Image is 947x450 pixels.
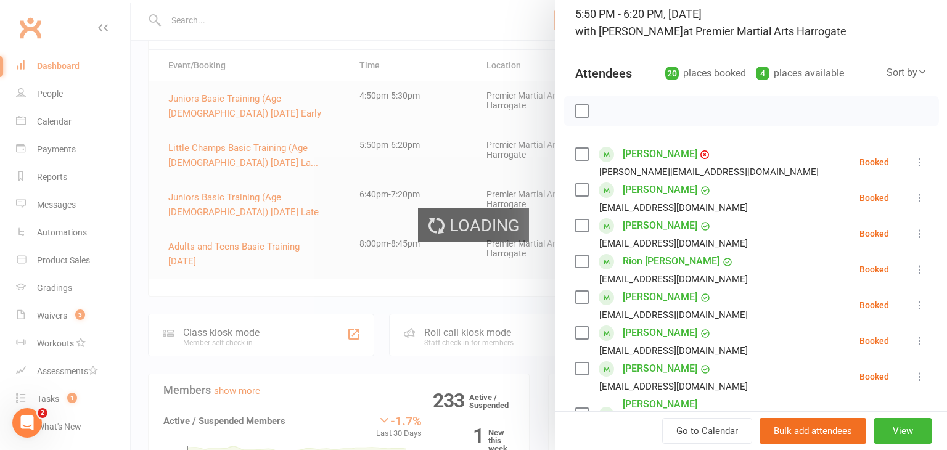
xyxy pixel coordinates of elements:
div: Booked [859,337,889,345]
div: Sort by [887,65,927,81]
span: with [PERSON_NAME] [575,25,683,38]
a: [PERSON_NAME] [623,323,697,343]
a: [PERSON_NAME] [623,144,697,164]
div: Booked [859,194,889,202]
a: [PERSON_NAME] [623,180,697,200]
div: Booked [859,229,889,238]
div: [EMAIL_ADDRESS][DOMAIN_NAME] [599,200,748,216]
div: [EMAIL_ADDRESS][DOMAIN_NAME] [599,235,748,252]
button: Bulk add attendees [760,418,866,444]
a: [PERSON_NAME] [623,287,697,307]
div: [EMAIL_ADDRESS][DOMAIN_NAME] [599,343,748,359]
div: Booked [859,158,889,166]
button: View [874,418,932,444]
span: 2 [38,408,47,418]
a: Rion [PERSON_NAME] [623,252,719,271]
iframe: Intercom live chat [12,408,42,438]
div: Attendees [575,65,632,82]
a: [PERSON_NAME] [623,359,697,378]
a: [PERSON_NAME] [623,216,697,235]
div: 4 [756,67,769,80]
a: [PERSON_NAME] [PERSON_NAME] [623,395,752,434]
div: places booked [665,65,746,82]
div: 20 [665,67,679,80]
div: [EMAIL_ADDRESS][DOMAIN_NAME] [599,271,748,287]
div: [EMAIL_ADDRESS][DOMAIN_NAME] [599,307,748,323]
span: at Premier Martial Arts Harrogate [683,25,847,38]
div: [EMAIL_ADDRESS][DOMAIN_NAME] [599,378,748,395]
div: places available [756,65,844,82]
a: Go to Calendar [662,418,752,444]
div: 5:50 PM - 6:20 PM, [DATE] [575,6,927,40]
div: Booked [859,265,889,274]
div: Booked [859,372,889,381]
div: [PERSON_NAME][EMAIL_ADDRESS][DOMAIN_NAME] [599,164,819,180]
div: Booked [859,301,889,309]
